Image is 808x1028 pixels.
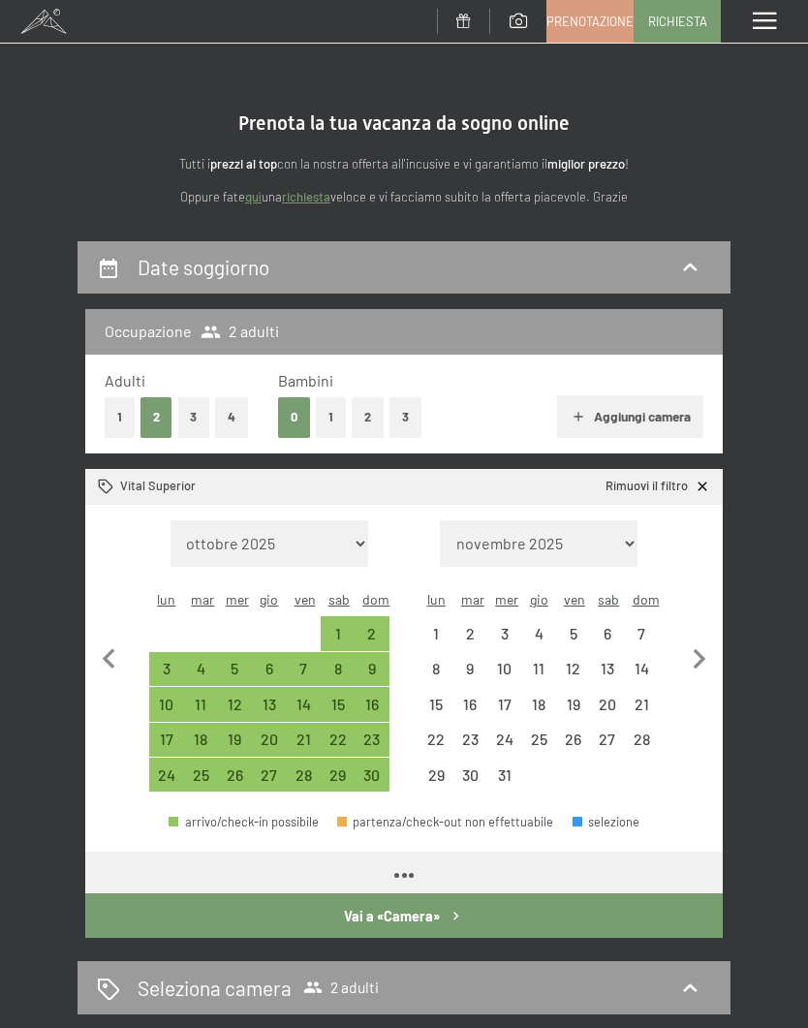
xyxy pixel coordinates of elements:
div: 18 [185,732,215,762]
div: Tue Dec 30 2025 [453,758,487,792]
button: 2 [352,397,384,437]
div: 8 [420,661,451,691]
div: Sat Nov 29 2025 [321,758,355,792]
div: 18 [523,697,553,727]
div: arrivo/check-in possibile [287,652,321,686]
div: arrivo/check-in non effettuabile [521,687,555,721]
button: 1 [316,397,346,437]
div: arrivo/check-in non effettuabile [453,616,487,650]
div: arrivo/check-in possibile [149,687,183,721]
div: Fri Nov 14 2025 [287,687,321,721]
button: Aggiungi camera [557,395,703,438]
span: Prenota la tua vacanza da sogno online [238,111,570,135]
div: arrivo/check-in non effettuabile [590,723,624,757]
div: arrivo/check-in non effettuabile [625,687,659,721]
div: 29 [420,767,451,797]
div: 11 [185,697,215,727]
div: Thu Dec 18 2025 [521,687,555,721]
div: Tue Nov 04 2025 [183,652,217,686]
div: Thu Nov 27 2025 [252,758,286,792]
button: 3 [389,397,421,437]
div: 24 [151,767,181,797]
div: 5 [558,626,588,656]
div: arrivo/check-in possibile [183,758,217,792]
abbr: domenica [633,591,660,607]
div: arrivo/check-in possibile [218,723,252,757]
div: 26 [558,732,588,762]
div: arrivo/check-in non effettuabile [419,652,452,686]
div: arrivo/check-in possibile [355,723,388,757]
div: Sun Nov 23 2025 [355,723,388,757]
div: partenza/check-out non effettuabile [337,816,554,828]
abbr: venerdì [564,591,585,607]
div: arrivo/check-in non effettuabile [521,652,555,686]
div: arrivo/check-in possibile [183,652,217,686]
div: arrivo/check-in non effettuabile [419,723,452,757]
button: 1 [105,397,135,437]
abbr: giovedì [260,591,278,607]
div: Sat Dec 13 2025 [590,652,624,686]
div: arrivo/check-in possibile [321,687,355,721]
div: Fri Dec 12 2025 [556,652,590,686]
div: 25 [185,767,215,797]
div: Sun Nov 09 2025 [355,652,388,686]
div: 20 [592,697,622,727]
div: Wed Nov 05 2025 [218,652,252,686]
div: arrivo/check-in non effettuabile [590,616,624,650]
div: arrivo/check-in non effettuabile [453,723,487,757]
div: Vital Superior [98,478,196,495]
div: 29 [323,767,353,797]
div: arrivo/check-in non effettuabile [625,652,659,686]
a: Prenotazione [547,1,633,42]
button: Mese successivo [679,520,720,793]
div: 10 [489,661,519,691]
div: arrivo/check-in possibile [218,687,252,721]
div: Sat Dec 06 2025 [590,616,624,650]
div: 22 [323,732,353,762]
a: richiesta [282,189,330,204]
div: Tue Nov 18 2025 [183,723,217,757]
div: arrivo/check-in non effettuabile [556,652,590,686]
div: 14 [289,697,319,727]
abbr: mercoledì [495,591,518,607]
div: arrivo/check-in possibile [149,652,183,686]
div: 9 [357,661,387,691]
div: 1 [420,626,451,656]
div: Mon Nov 03 2025 [149,652,183,686]
abbr: martedì [461,591,484,607]
div: arrivo/check-in possibile [321,616,355,650]
div: 25 [523,732,553,762]
div: arrivo/check-in possibile [321,758,355,792]
div: 7 [289,661,319,691]
div: arrivo/check-in non effettuabile [487,687,521,721]
div: 9 [455,661,485,691]
div: Wed Nov 19 2025 [218,723,252,757]
div: arrivo/check-in non effettuabile [625,723,659,757]
div: 17 [151,732,181,762]
div: Sun Nov 30 2025 [355,758,388,792]
div: arrivo/check-in possibile [355,616,388,650]
div: arrivo/check-in non effettuabile [419,687,452,721]
div: 10 [151,697,181,727]
div: 21 [289,732,319,762]
div: Wed Dec 10 2025 [487,652,521,686]
button: 4 [215,397,248,437]
div: Tue Dec 23 2025 [453,723,487,757]
div: Thu Nov 20 2025 [252,723,286,757]
div: 7 [627,626,657,656]
div: arrivo/check-in possibile [149,723,183,757]
div: arrivo/check-in non effettuabile [556,616,590,650]
div: 15 [420,697,451,727]
div: 27 [592,732,622,762]
div: arrivo/check-in non effettuabile [487,616,521,650]
a: Richiesta [635,1,720,42]
div: Mon Nov 10 2025 [149,687,183,721]
div: arrivo/check-in possibile [287,687,321,721]
div: 30 [357,767,387,797]
div: Thu Dec 11 2025 [521,652,555,686]
span: Adulti [105,371,145,389]
div: arrivo/check-in non effettuabile [453,758,487,792]
div: 19 [558,697,588,727]
p: Oppure fate una veloce e vi facciamo subito la offerta piacevole. Grazie [78,187,730,207]
div: 4 [523,626,553,656]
